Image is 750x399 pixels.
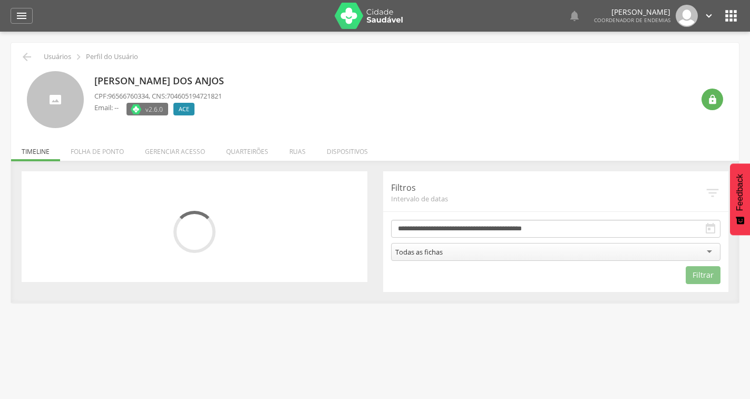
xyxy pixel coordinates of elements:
[735,174,745,211] span: Feedback
[108,91,149,101] span: 96566760334
[279,137,316,161] li: Ruas
[391,182,705,194] p: Filtros
[594,16,670,24] span: Coordenador de Endemias
[316,137,378,161] li: Dispositivos
[391,194,705,203] span: Intervalo de datas
[686,266,720,284] button: Filtrar
[730,163,750,235] button: Feedback - Mostrar pesquisa
[703,10,715,22] i: 
[568,9,581,22] i: 
[216,137,279,161] li: Quarteirões
[11,8,33,24] a: 
[705,185,720,201] i: 
[395,247,443,257] div: Todas as fichas
[702,89,723,110] div: Resetar senha
[21,51,33,63] i: Voltar
[134,137,216,161] li: Gerenciar acesso
[703,5,715,27] a: 
[594,8,670,16] p: [PERSON_NAME]
[15,9,28,22] i: 
[723,7,739,24] i: 
[568,5,581,27] a: 
[44,53,71,61] p: Usuários
[179,105,189,113] span: ACE
[126,103,168,115] label: Versão do aplicativo
[94,91,222,101] p: CPF: , CNS:
[94,103,119,113] p: Email: --
[167,91,222,101] span: 704605194721821
[94,74,229,88] p: [PERSON_NAME] dos Anjos
[60,137,134,161] li: Folha de ponto
[145,104,163,114] span: v2.6.0
[73,51,84,63] i: 
[704,222,717,235] i: 
[707,94,718,105] i: 
[86,53,138,61] p: Perfil do Usuário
